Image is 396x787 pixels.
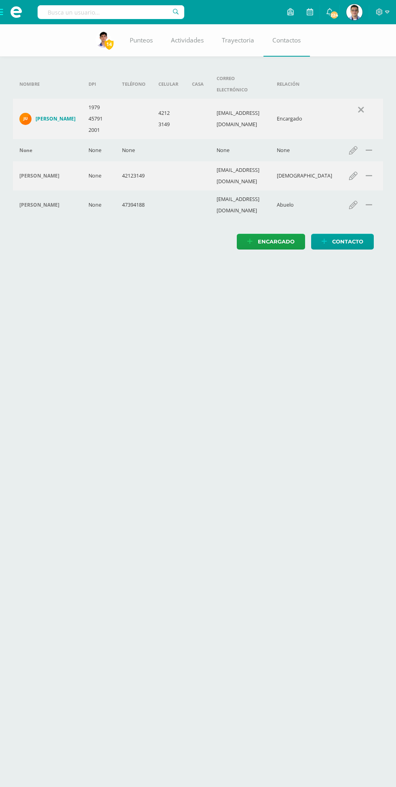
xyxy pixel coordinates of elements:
a: Contacto [311,234,374,250]
td: None [116,139,152,161]
img: aecd672b9c74b28d2525c0b19a3ba1d7.png [95,32,112,48]
h4: [PERSON_NAME] [19,202,59,208]
td: 1979 45791 2001 [82,99,116,139]
img: ba1c25a685ed7f036259661e50d145d2.png [19,113,32,125]
td: Encargado [270,99,339,139]
th: Teléfono [116,70,152,99]
span: Punteos [130,36,153,44]
td: None [82,190,116,220]
h4: [PERSON_NAME] [19,173,59,179]
td: [EMAIL_ADDRESS][DOMAIN_NAME] [210,190,270,220]
h4: [PERSON_NAME] [36,116,76,122]
td: None [82,161,116,190]
td: 47394188 [116,190,152,220]
th: Celular [152,70,186,99]
div: None [19,147,76,154]
a: Contactos [263,24,310,57]
a: Punteos [121,24,162,57]
td: 42123149 [116,161,152,190]
td: None [210,139,270,161]
th: Nombre [13,70,82,99]
a: [PERSON_NAME] [19,113,76,125]
div: Juan Carlos Hernández Díaz [19,173,76,179]
img: af73b71652ad57d3cfb98d003decfcc7.png [346,4,362,20]
a: Actividades [162,24,213,57]
h4: None [19,147,32,154]
input: Busca un usuario... [38,5,184,19]
span: 14 [105,39,114,49]
span: Actividades [171,36,204,44]
td: Abuelo [270,190,339,220]
span: Encargado [258,234,295,249]
span: Contactos [272,36,301,44]
td: 4212 3149 [152,99,186,139]
a: Trayectoria [213,24,263,57]
span: Trayectoria [222,36,254,44]
a: Encargado [237,234,305,250]
th: Casa [185,70,210,99]
td: [EMAIL_ADDRESS][DOMAIN_NAME] [210,99,270,139]
th: Correo electrónico [210,70,270,99]
th: Relación [270,70,339,99]
td: None [82,139,116,161]
div: Enry Hernández [19,202,76,208]
span: 224 [330,11,339,19]
td: None [270,139,339,161]
td: [DEMOGRAPHIC_DATA] [270,161,339,190]
td: [EMAIL_ADDRESS][DOMAIN_NAME] [210,161,270,190]
span: Contacto [332,234,363,249]
th: DPI [82,70,116,99]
